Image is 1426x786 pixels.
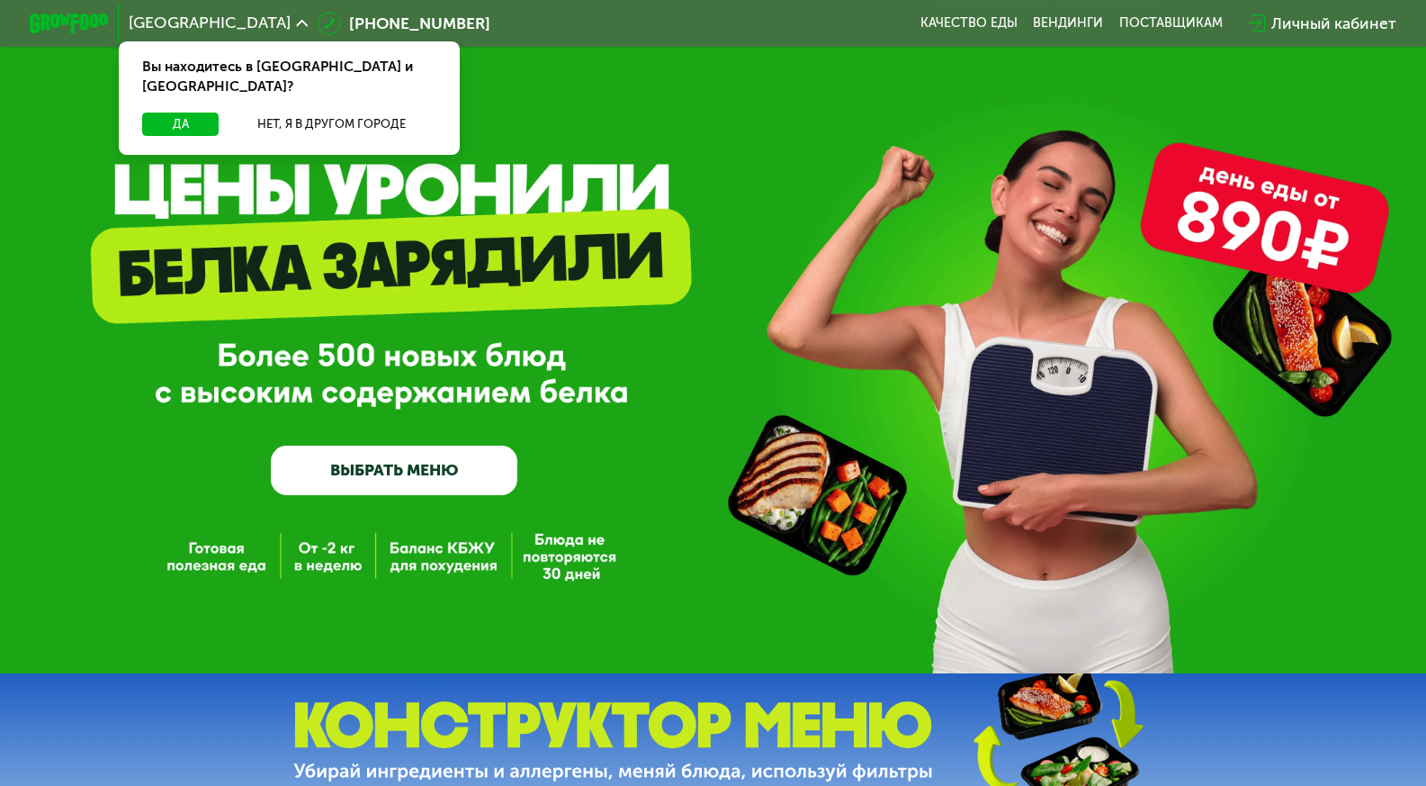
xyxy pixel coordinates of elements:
a: ВЫБРАТЬ МЕНЮ [271,446,517,495]
button: Да [142,113,219,136]
div: Личный кабинет [1271,12,1396,35]
div: поставщикам [1119,15,1223,32]
div: Вы находитесь в [GEOGRAPHIC_DATA] и [GEOGRAPHIC_DATA]? [119,41,460,113]
button: Нет, я в другом городе [227,113,435,136]
a: Качество еды [920,15,1018,32]
span: [GEOGRAPHIC_DATA] [129,15,291,32]
a: [PHONE_NUMBER] [318,12,490,35]
a: Вендинги [1033,15,1103,32]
